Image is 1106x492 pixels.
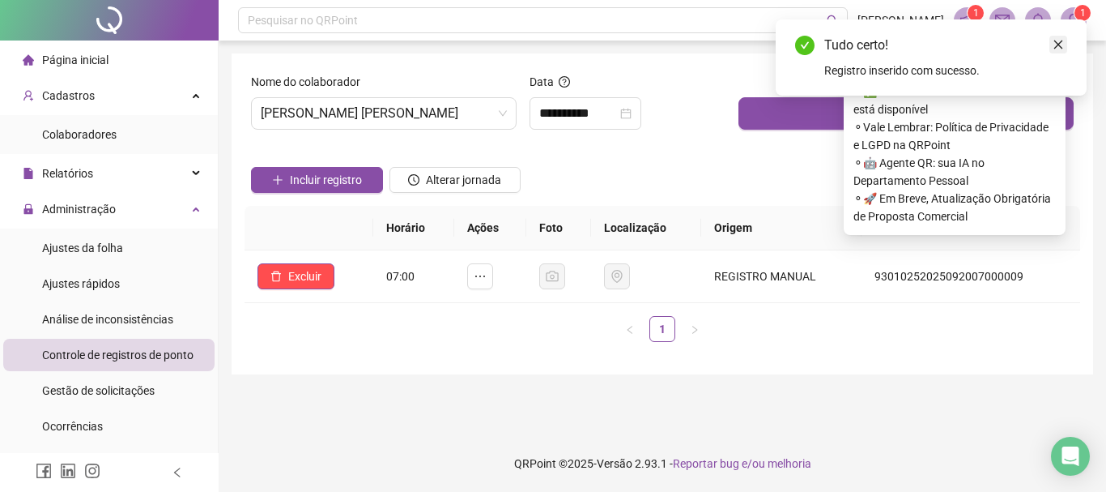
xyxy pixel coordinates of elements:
[251,167,383,193] button: Incluir registro
[426,171,501,189] span: Alterar jornada
[650,317,674,341] a: 1
[853,154,1056,190] span: ⚬ 🤖 Agente QR: sua IA no Departamento Pessoal
[42,277,120,290] span: Ajustes rápidos
[853,118,1056,154] span: ⚬ Vale Lembrar: Política de Privacidade e LGPD na QRPoint
[682,316,708,342] li: Próxima página
[42,89,95,102] span: Cadastros
[42,53,108,66] span: Página inicial
[857,11,944,29] span: [PERSON_NAME]
[824,62,1067,79] div: Registro inserido com sucesso.
[42,167,93,180] span: Relatórios
[23,203,34,215] span: lock
[42,203,116,216] span: Administração
[389,167,521,193] button: Alterar jornada
[42,420,103,433] span: Ocorrências
[861,250,1080,303] td: 93010252025092007000009
[42,313,173,326] span: Análise de inconsistências
[738,97,1074,130] button: Buscar registros
[1049,36,1067,53] a: Close
[42,128,117,141] span: Colaboradores
[389,175,521,188] a: Alterar jornada
[172,467,183,478] span: left
[42,349,194,362] span: Controle de registros de ponto
[373,206,454,250] th: Horário
[288,267,321,285] span: Excluir
[795,36,815,55] span: check-circle
[591,206,701,250] th: Localização
[42,384,155,397] span: Gestão de solicitações
[973,7,979,19] span: 1
[270,271,282,282] span: delete
[261,98,507,129] span: MATEUS CANTEIRO GONÇALVES
[625,325,635,335] span: left
[474,270,487,283] span: ellipsis
[1053,39,1064,50] span: close
[673,457,811,470] span: Reportar bug e/ou melhoria
[257,263,334,289] button: Excluir
[690,325,700,335] span: right
[290,171,362,189] span: Incluir registro
[617,316,643,342] button: left
[386,270,415,283] span: 07:00
[701,206,861,250] th: Origem
[824,36,1067,55] div: Tudo certo!
[1031,13,1045,28] span: bell
[559,76,570,88] span: question-circle
[1051,437,1090,476] div: Open Intercom Messenger
[408,174,419,186] span: clock-circle
[701,250,861,303] td: REGISTRO MANUAL
[454,206,526,250] th: Ações
[60,463,76,479] span: linkedin
[1080,7,1086,19] span: 1
[526,206,591,250] th: Foto
[827,15,839,27] span: search
[995,13,1010,28] span: mail
[36,463,52,479] span: facebook
[649,316,675,342] li: 1
[682,316,708,342] button: right
[959,13,974,28] span: notification
[617,316,643,342] li: Página anterior
[272,174,283,186] span: plus
[1074,5,1091,21] sup: Atualize o seu contato no menu Meus Dados
[42,242,123,255] span: Ajustes da folha
[853,190,1056,225] span: ⚬ 🚀 Em Breve, Atualização Obrigatória de Proposta Comercial
[219,435,1106,492] footer: QRPoint © 2025 - 2.93.1 -
[597,457,632,470] span: Versão
[23,168,34,179] span: file
[84,463,100,479] span: instagram
[23,54,34,66] span: home
[1061,8,1086,32] img: 86960
[530,75,554,88] span: Data
[23,90,34,101] span: user-add
[251,73,371,91] label: Nome do colaborador
[968,5,984,21] sup: 1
